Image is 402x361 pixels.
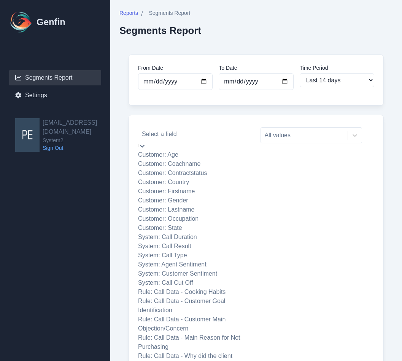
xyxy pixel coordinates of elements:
[138,242,252,251] div: System: Call Result
[138,159,252,168] div: Customer: Coachname
[219,64,293,72] label: To Date
[43,136,110,144] span: System2
[9,88,101,103] a: Settings
[138,150,252,159] div: Customer: Age
[138,223,252,233] div: Customer: State
[138,178,252,187] div: Customer: Country
[138,233,252,242] div: System: Call Duration
[138,333,252,351] div: Rule: Call Data - Main Reason for Not Purchasing
[119,9,138,19] a: Reports
[9,70,101,85] a: Segments Report
[138,187,252,196] div: Customer: Firstname
[15,118,40,152] img: peri@system2.fitness
[138,64,213,72] label: From Date
[141,10,143,19] span: /
[300,64,374,72] label: Time Period
[119,25,201,36] h2: Segments Report
[138,278,252,287] div: System: Call Cut Off
[138,315,252,333] div: Rule: Call Data - Customer Main Objection/Concern
[138,196,252,205] div: Customer: Gender
[37,16,65,28] h1: Genfin
[138,287,252,297] div: Rule: Call Data - Cooking Habits
[138,214,252,223] div: Customer: Occupation
[138,297,252,315] div: Rule: Call Data - Customer Goal Identification
[9,10,33,34] img: Logo
[149,9,190,17] span: Segments Report
[138,251,252,260] div: System: Call Type
[43,118,110,136] h2: [EMAIL_ADDRESS][DOMAIN_NAME]
[138,269,252,278] div: System: Customer Sentiment
[138,168,252,178] div: Customer: Contractstatus
[119,9,138,17] span: Reports
[138,260,252,269] div: System: Agent Sentiment
[138,205,252,214] div: Customer: Lastname
[43,144,110,152] a: Sign Out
